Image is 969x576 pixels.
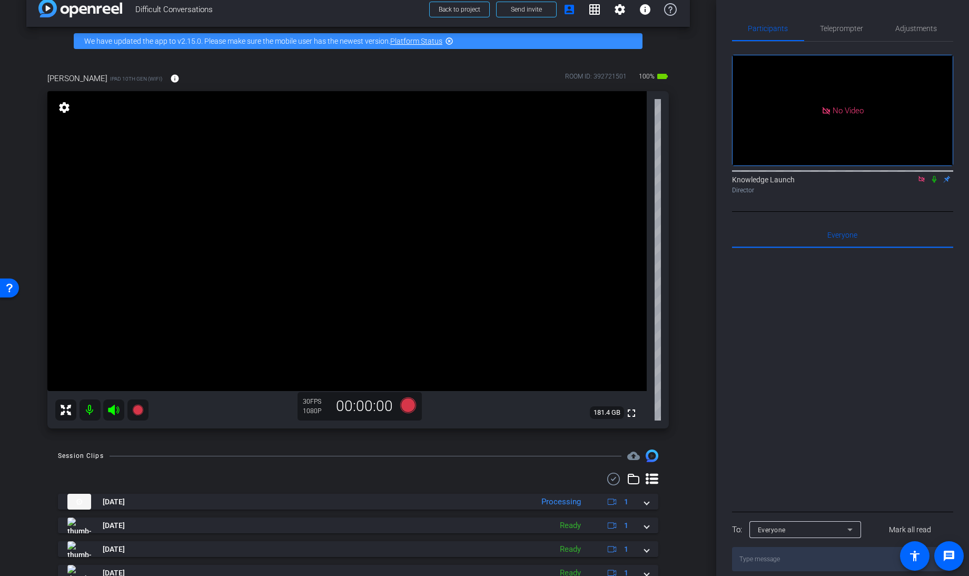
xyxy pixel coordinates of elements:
[732,524,742,536] div: To:
[889,524,931,535] span: Mark all read
[429,2,490,17] button: Back to project
[833,105,864,115] span: No Video
[732,174,953,195] div: Knowledge Launch
[555,520,586,532] div: Ready
[624,544,628,555] span: 1
[439,6,480,13] span: Back to project
[536,496,586,508] div: Processing
[624,496,628,507] span: 1
[511,5,542,14] span: Send invite
[58,494,658,510] mat-expansion-panel-header: thumb-nail[DATE]Processing1
[867,520,954,539] button: Mark all read
[563,3,576,16] mat-icon: account_box
[103,544,125,555] span: [DATE]
[103,496,125,507] span: [DATE]
[896,25,937,32] span: Adjustments
[732,186,953,195] div: Director
[646,450,658,462] img: Session clips
[310,398,321,405] span: FPS
[828,231,858,239] span: Everyone
[590,406,624,419] span: 181.4 GB
[390,37,442,45] a: Platform Status
[170,74,180,83] mat-icon: info
[110,75,162,83] span: iPad 10th Gen (WiFi)
[908,550,921,562] mat-icon: accessibility
[639,3,651,16] mat-icon: info
[758,526,786,534] span: Everyone
[625,407,638,419] mat-icon: fullscreen
[303,397,329,406] div: 30
[588,3,601,16] mat-icon: grid_on
[445,37,453,45] mat-icon: highlight_off
[555,543,586,555] div: Ready
[748,25,788,32] span: Participants
[67,541,91,557] img: thumb-nail
[496,2,557,17] button: Send invite
[624,520,628,531] span: 1
[637,68,656,85] span: 100%
[47,73,107,84] span: [PERSON_NAME]
[67,494,91,510] img: thumb-nail
[565,72,627,87] div: ROOM ID: 392721501
[58,541,658,557] mat-expansion-panel-header: thumb-nail[DATE]Ready1
[103,520,125,531] span: [DATE]
[329,397,400,415] div: 00:00:00
[57,101,72,114] mat-icon: settings
[627,450,640,462] span: Destinations for your clips
[627,450,640,462] mat-icon: cloud_upload
[656,70,669,83] mat-icon: battery_std
[943,550,955,562] mat-icon: message
[67,518,91,533] img: thumb-nail
[303,407,329,415] div: 1080P
[614,3,626,16] mat-icon: settings
[74,33,642,49] div: We have updated the app to v2.15.0. Please make sure the mobile user has the newest version.
[58,451,104,461] div: Session Clips
[820,25,864,32] span: Teleprompter
[58,518,658,533] mat-expansion-panel-header: thumb-nail[DATE]Ready1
